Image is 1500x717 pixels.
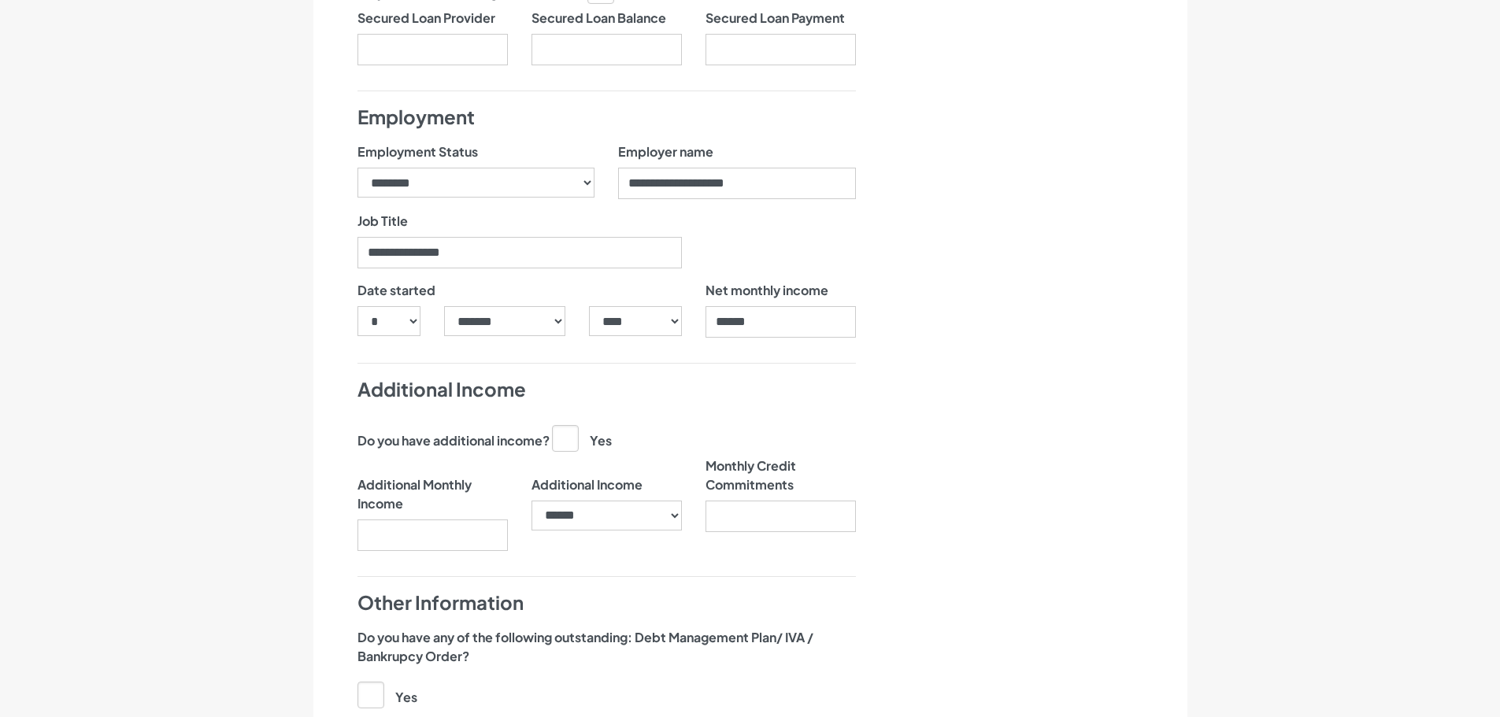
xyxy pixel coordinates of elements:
label: Yes [552,425,612,450]
label: Secured Loan Balance [531,9,666,28]
label: Additional Income [531,456,643,494]
h4: Other Information [357,589,856,616]
label: Date started [357,281,435,300]
label: Employer name [618,142,713,161]
h4: Additional Income [357,376,856,403]
label: Monthly Credit Commitments [706,456,856,494]
label: Secured Loan Provider [357,9,495,28]
label: Do you have any of the following outstanding: Debt Management Plan/ IVA / Bankrupcy Order? [357,628,856,666]
label: Do you have additional income? [357,431,550,450]
label: Net monthly income [706,281,828,300]
label: Additional Monthly Income [357,456,508,513]
label: Secured Loan Payment [706,9,845,28]
label: Employment Status [357,142,478,161]
label: Job Title [357,212,408,231]
h4: Employment [357,104,856,131]
label: Yes [357,682,417,707]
